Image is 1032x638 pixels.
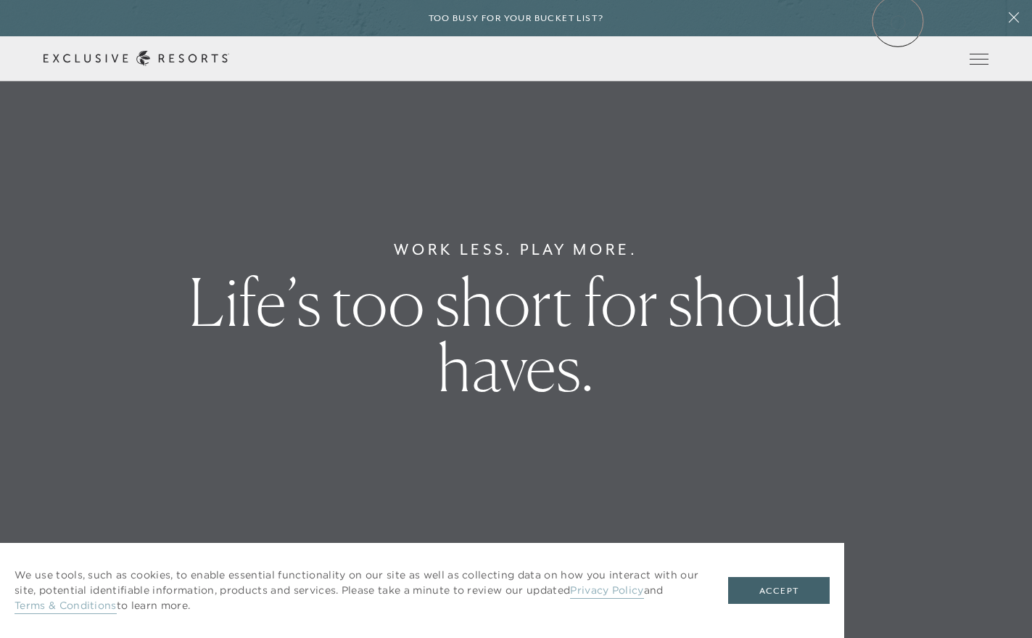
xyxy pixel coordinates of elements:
[15,599,117,614] a: Terms & Conditions
[15,568,699,613] p: We use tools, such as cookies, to enable essential functionality on our site as well as collectin...
[570,584,643,599] a: Privacy Policy
[394,238,638,261] h6: Work Less. Play More.
[728,577,830,605] button: Accept
[429,12,604,25] h6: Too busy for your bucket list?
[181,269,851,400] h1: Life’s too short for should haves.
[970,54,988,64] button: Open navigation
